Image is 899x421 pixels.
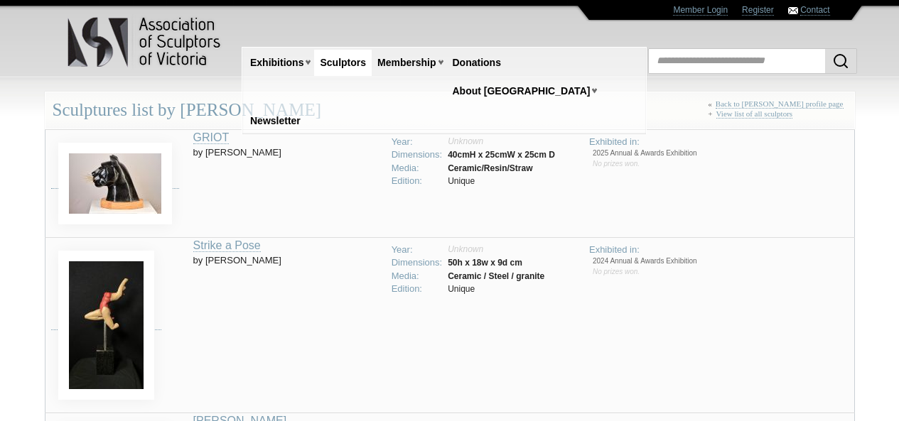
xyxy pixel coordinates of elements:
span: Exhibited in: [589,244,640,255]
a: Exhibitions [244,50,309,76]
li: 2024 Annual & Awards Exhibition [593,256,849,266]
strong: 50h x 18w x 9d cm [448,258,522,268]
td: Edition: [389,175,446,188]
strong: Ceramic/Resin/Straw [448,163,532,173]
strong: Ceramic / Steel / granite [448,271,544,281]
td: Dimensions: [389,148,446,162]
span: No prizes won. [593,160,640,168]
span: Unknown [448,136,483,146]
a: View list of all sculptors [716,109,793,119]
a: GRIOT [193,131,230,144]
a: Donations [447,50,507,76]
td: Year: [389,136,446,149]
img: Anne Anderson [58,251,154,400]
td: by [PERSON_NAME] [193,237,383,412]
td: Media: [389,162,446,175]
td: Media: [389,270,446,283]
a: Register [742,5,774,16]
a: Newsletter [244,108,306,134]
td: by [PERSON_NAME] [193,129,383,237]
a: About [GEOGRAPHIC_DATA] [447,78,596,104]
a: Back to [PERSON_NAME] profile page [716,99,844,109]
span: Exhibited in: [589,136,640,147]
img: Search [832,53,849,70]
span: No prizes won. [593,268,640,275]
span: Unknown [448,244,483,254]
a: Contact [800,5,829,16]
td: Year: [389,244,446,257]
li: 2025 Annual & Awards Exhibition [593,148,849,158]
div: « + [708,99,846,124]
img: logo.png [67,14,223,70]
td: Dimensions: [389,256,446,270]
div: Sculptures list by [PERSON_NAME] [45,92,855,129]
a: Strike a Pose [193,239,261,252]
img: Anne Anderson [58,143,172,224]
td: Unique [445,283,547,296]
a: Sculptors [314,50,372,76]
img: Contact ASV [788,7,798,14]
strong: 40cmH x 25cmW x 25cm D [448,150,555,160]
a: Member Login [673,5,728,16]
td: Edition: [389,283,446,296]
a: Membership [372,50,441,76]
td: Unique [445,175,558,188]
